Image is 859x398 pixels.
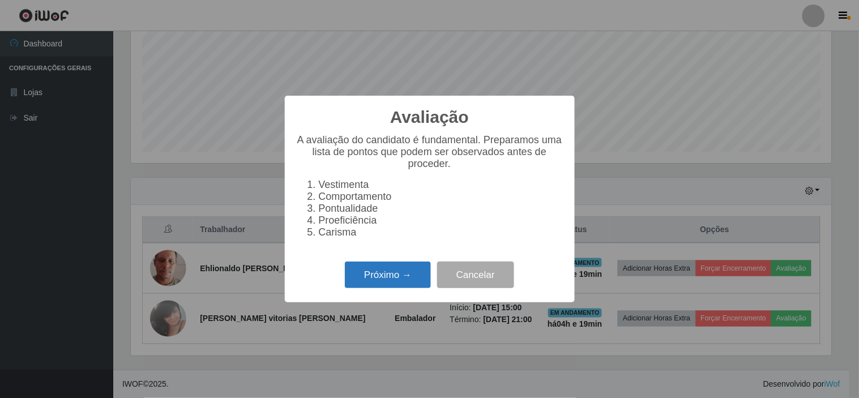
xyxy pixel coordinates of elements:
li: Vestimenta [319,179,563,191]
li: Comportamento [319,191,563,203]
li: Pontualidade [319,203,563,215]
button: Próximo → [345,262,431,288]
li: Proeficiência [319,215,563,226]
h2: Avaliação [390,107,469,127]
p: A avaliação do candidato é fundamental. Preparamos uma lista de pontos que podem ser observados a... [296,134,563,170]
li: Carisma [319,226,563,238]
button: Cancelar [437,262,514,288]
